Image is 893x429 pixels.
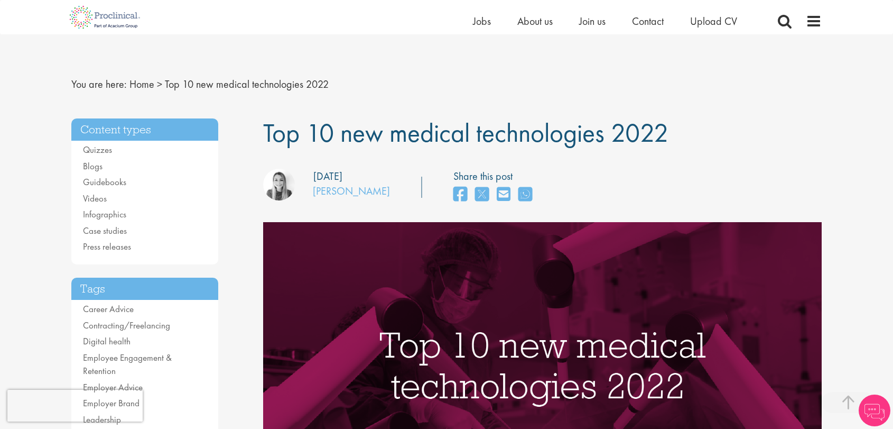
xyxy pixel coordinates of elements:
[83,193,107,204] a: Videos
[497,184,510,206] a: share on email
[473,14,491,28] a: Jobs
[83,352,172,377] a: Employee Engagement & Retention
[157,77,162,91] span: >
[579,14,606,28] a: Join us
[83,176,126,188] a: Guidebooks
[129,77,154,91] a: breadcrumb link
[517,14,553,28] a: About us
[453,169,537,184] label: Share this post
[859,395,890,426] img: Chatbot
[83,381,143,393] a: Employer Advice
[263,169,295,200] img: Hannah Burke
[83,208,126,220] a: Infographics
[83,160,103,172] a: Blogs
[83,335,131,347] a: Digital health
[83,225,127,236] a: Case studies
[632,14,664,28] a: Contact
[453,184,467,206] a: share on facebook
[83,303,134,315] a: Career Advice
[690,14,737,28] a: Upload CV
[71,77,127,91] span: You are here:
[83,320,170,331] a: Contracting/Freelancing
[7,390,143,422] iframe: reCAPTCHA
[83,414,121,425] a: Leadership
[313,184,390,198] a: [PERSON_NAME]
[83,144,112,156] a: Quizzes
[263,116,668,150] span: Top 10 new medical technologies 2022
[71,118,218,141] h3: Content types
[313,169,342,184] div: [DATE]
[83,241,131,252] a: Press releases
[71,278,218,300] h3: Tags
[518,184,532,206] a: share on whats app
[165,77,329,91] span: Top 10 new medical technologies 2022
[475,184,489,206] a: share on twitter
